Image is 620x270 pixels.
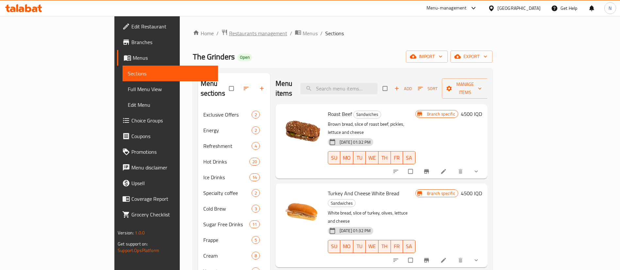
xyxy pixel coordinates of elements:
[328,188,399,198] span: Turkey And Cheese White Bread
[356,153,363,163] span: TU
[353,111,381,119] div: Sandwiches
[128,70,213,77] span: Sections
[193,29,493,38] nav: breadcrumb
[281,189,323,230] img: Turkey And Cheese White Bread
[250,159,260,165] span: 20
[198,185,270,201] div: Specialty coffee2
[418,85,438,92] span: Sort
[343,242,351,251] span: MO
[469,164,485,179] button: show more
[117,175,218,191] a: Upsell
[295,29,318,38] a: Menus
[239,81,255,96] span: Sort sections
[378,240,391,253] button: TH
[249,220,260,228] div: items
[281,109,323,151] img: Roast Beef
[353,240,366,253] button: TU
[440,168,448,175] a: Edit menu item
[133,54,213,62] span: Menus
[328,151,340,164] button: SU
[117,19,218,34] a: Edit Restaurant
[389,253,404,267] button: sort-choices
[203,236,252,244] div: Frappe
[353,151,366,164] button: TU
[135,229,145,237] span: 1.0.0
[413,84,442,94] span: Sort items
[249,173,260,181] div: items
[389,164,404,179] button: sort-choices
[331,242,338,251] span: SU
[131,164,213,171] span: Menu disclaimer
[117,144,218,160] a: Promotions
[203,173,249,181] span: Ice Drinks
[203,111,252,119] span: Exclusive Offers
[250,174,260,181] span: 14
[328,120,415,136] p: Brown bread, slice of roast beef, pickles, lettuce and cheese
[331,153,338,163] span: SU
[378,151,391,164] button: TH
[252,112,260,118] span: 2
[303,29,318,37] span: Menus
[203,252,252,260] div: Cream
[198,154,270,169] div: Hot Drinks20
[252,236,260,244] div: items
[424,111,458,117] span: Branch specific
[404,254,418,266] span: Select to update
[123,66,218,81] a: Sections
[203,158,249,166] div: Hot Drinks
[450,51,493,63] button: export
[118,240,148,248] span: Get support on:
[340,240,353,253] button: MO
[394,85,412,92] span: Add
[406,51,448,63] button: import
[404,165,418,178] span: Select to update
[393,84,413,94] button: Add
[473,257,479,263] svg: Show Choices
[473,168,479,175] svg: Show Choices
[198,169,270,185] div: Ice Drinks14
[252,237,260,243] span: 5
[368,153,376,163] span: WE
[117,113,218,128] a: Choice Groups
[427,4,467,12] div: Menu-management
[368,242,376,251] span: WE
[609,5,612,12] span: N
[461,109,482,119] h6: 4500 IQD
[198,248,270,263] div: Cream8
[117,160,218,175] a: Menu disclaimer
[393,84,413,94] span: Add item
[250,221,260,228] span: 11
[320,29,323,37] li: /
[203,126,252,134] div: Energy
[117,191,218,207] a: Coverage Report
[394,153,401,163] span: FR
[340,151,353,164] button: MO
[456,53,487,61] span: export
[203,189,252,197] span: Specialty coffee
[131,117,213,124] span: Choice Groups
[252,252,260,260] div: items
[252,142,260,150] div: items
[203,220,249,228] span: Sugar Free Drinks
[198,138,270,154] div: Refreshment4
[325,29,344,37] span: Sections
[252,253,260,259] span: 8
[356,242,363,251] span: TU
[252,127,260,134] span: 2
[366,151,378,164] button: WE
[252,143,260,149] span: 4
[366,240,378,253] button: WE
[337,139,373,145] span: [DATE] 01:32 PM
[203,142,252,150] span: Refreshment
[252,206,260,212] span: 3
[453,164,469,179] button: delete
[237,54,252,61] div: Open
[403,151,415,164] button: SA
[442,78,488,99] button: Manage items
[290,29,292,37] li: /
[237,55,252,60] span: Open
